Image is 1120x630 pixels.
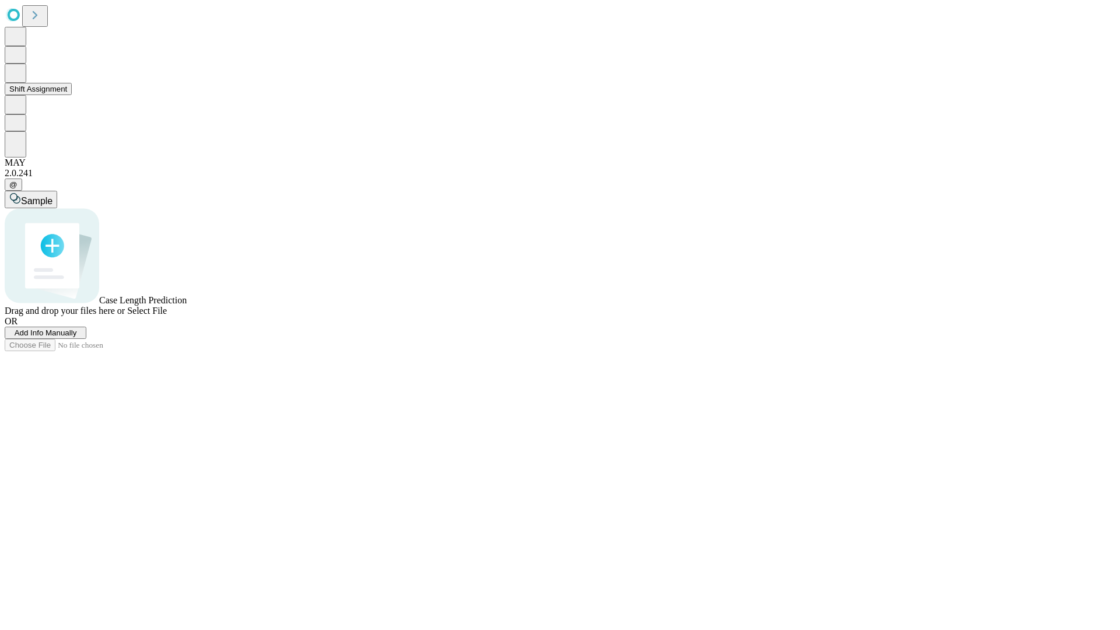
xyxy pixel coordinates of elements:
[5,178,22,191] button: @
[5,191,57,208] button: Sample
[5,168,1115,178] div: 2.0.241
[21,196,52,206] span: Sample
[5,306,125,316] span: Drag and drop your files here or
[5,83,72,95] button: Shift Assignment
[15,328,77,337] span: Add Info Manually
[5,316,17,326] span: OR
[5,327,86,339] button: Add Info Manually
[5,157,1115,168] div: MAY
[99,295,187,305] span: Case Length Prediction
[9,180,17,189] span: @
[127,306,167,316] span: Select File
